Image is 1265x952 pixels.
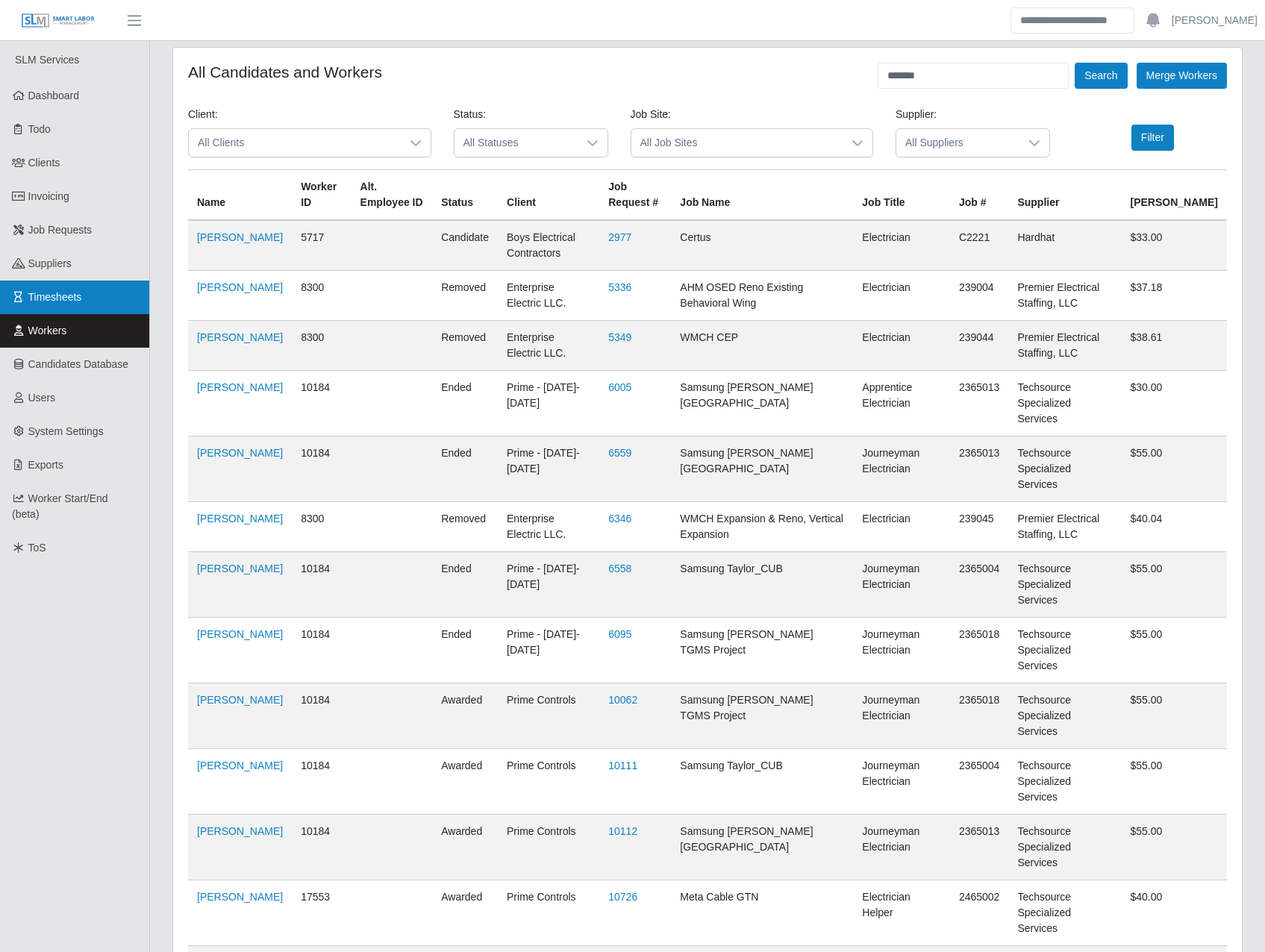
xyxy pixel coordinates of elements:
[608,331,631,343] a: 5349
[1008,321,1121,371] td: Premier Electrical Staffing, LLC
[432,552,498,618] td: ended
[1075,63,1127,89] button: Search
[853,436,950,502] td: Journeyman Electrician
[608,281,631,293] a: 5336
[599,170,671,221] th: Job Request #
[432,815,498,880] td: awarded
[197,694,283,706] a: [PERSON_NAME]
[950,170,1009,221] th: Job #
[498,815,599,880] td: Prime Controls
[1008,271,1121,321] td: Premier Electrical Staffing, LLC
[197,563,283,574] a: [PERSON_NAME]
[1121,552,1227,618] td: $55.00
[498,880,599,946] td: Prime Controls
[197,628,283,640] a: [PERSON_NAME]
[671,683,853,749] td: Samsung [PERSON_NAME] TGMS Project
[1008,170,1121,221] th: Supplier
[28,257,72,269] span: Suppliers
[1011,7,1134,34] input: Search
[432,618,498,683] td: ended
[671,170,853,221] th: Job Name
[197,513,283,524] a: [PERSON_NAME]
[950,683,1009,749] td: 2365018
[950,220,1009,271] td: C2221
[853,271,950,321] td: Electrician
[12,492,108,520] span: Worker Start/End (beta)
[853,220,950,271] td: Electrician
[292,502,351,552] td: 8300
[950,371,1009,436] td: 2365013
[853,749,950,815] td: Journeyman Electrician
[197,331,283,343] a: [PERSON_NAME]
[292,815,351,880] td: 10184
[498,683,599,749] td: Prime Controls
[432,170,498,221] th: Status
[1008,220,1121,271] td: Hardhat
[292,880,351,946] td: 17553
[292,170,351,221] th: Worker ID
[608,825,637,837] a: 10112
[1121,880,1227,946] td: $40.00
[1008,436,1121,502] td: Techsource Specialized Services
[292,321,351,371] td: 8300
[950,618,1009,683] td: 2365018
[671,502,853,552] td: WMCH Expansion & Reno, Vertical Expansion
[432,502,498,552] td: removed
[498,749,599,815] td: Prime Controls
[1121,321,1227,371] td: $38.61
[950,815,1009,880] td: 2365013
[15,54,79,66] span: SLM Services
[853,170,950,221] th: Job Title
[28,157,60,169] span: Clients
[671,321,853,371] td: WMCH CEP
[1121,815,1227,880] td: $55.00
[950,321,1009,371] td: 239044
[292,436,351,502] td: 10184
[1121,271,1227,321] td: $37.18
[498,321,599,371] td: Enterprise Electric LLC.
[292,271,351,321] td: 8300
[189,129,401,157] span: All Clients
[671,618,853,683] td: Samsung [PERSON_NAME] TGMS Project
[28,291,82,303] span: Timesheets
[950,880,1009,946] td: 2465002
[498,170,599,221] th: Client
[1008,552,1121,618] td: Techsource Specialized Services
[608,231,631,243] a: 2977
[28,325,67,336] span: Workers
[1121,436,1227,502] td: $55.00
[1121,749,1227,815] td: $55.00
[896,107,937,122] label: Supplier:
[853,683,950,749] td: Journeyman Electrician
[432,749,498,815] td: awarded
[671,271,853,321] td: AHM OSED Reno Existing Behavioral Wing
[432,321,498,371] td: removed
[197,281,283,293] a: [PERSON_NAME]
[853,502,950,552] td: Electrician
[28,425,104,437] span: System Settings
[1121,170,1227,221] th: [PERSON_NAME]
[197,231,283,243] a: [PERSON_NAME]
[292,371,351,436] td: 10184
[188,170,292,221] th: Name
[455,129,578,157] span: All Statuses
[1008,502,1121,552] td: Premier Electrical Staffing, LLC
[671,220,853,271] td: Certus
[188,63,382,81] h4: All Candidates and Workers
[432,880,498,946] td: awarded
[292,683,351,749] td: 10184
[853,815,950,880] td: Journeyman Electrician
[432,683,498,749] td: awarded
[671,371,853,436] td: Samsung [PERSON_NAME][GEOGRAPHIC_DATA]
[28,459,63,471] span: Exports
[28,190,69,202] span: Invoicing
[432,271,498,321] td: removed
[671,749,853,815] td: Samsung Taylor_CUB
[1008,371,1121,436] td: Techsource Specialized Services
[1008,815,1121,880] td: Techsource Specialized Services
[631,107,671,122] label: Job Site:
[853,880,950,946] td: Electrician Helper
[21,13,96,29] img: SLM Logo
[197,447,283,459] a: [PERSON_NAME]
[1121,618,1227,683] td: $55.00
